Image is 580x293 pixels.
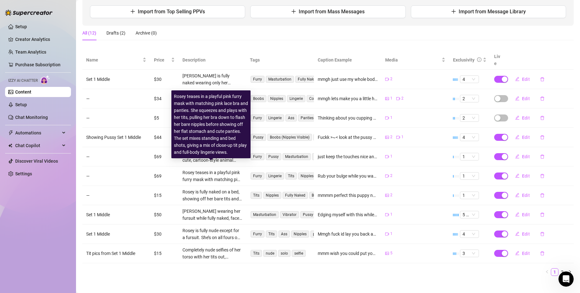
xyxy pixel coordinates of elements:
span: Edit [522,77,530,82]
span: left [545,270,549,274]
a: Creator Analytics [15,34,66,44]
a: Chat Monitoring [15,115,48,120]
span: edit [515,231,519,236]
span: 1 [390,153,392,160]
span: Tits [266,231,277,238]
span: Import from Mass Messages [299,9,365,15]
div: • 9h ago [61,51,79,58]
span: selfie [292,250,306,257]
button: delete [535,113,550,123]
div: Edging myself with this while thinking about you is so hard >~ [318,211,378,218]
h1: Messages [47,3,81,13]
span: Import from Top Selling PPVs [138,9,205,15]
span: Furry [251,114,265,121]
td: $50 [150,205,179,225]
div: Rosey teases in a playful pink furry mask with matching pink lace bra and panties. She squeezes a... [174,93,248,156]
td: Set 1 Middle [82,205,150,225]
span: nude [263,250,277,257]
span: Tits [251,250,262,257]
span: Cosplay [307,95,326,102]
span: Pussy [266,153,281,160]
span: 3 [462,250,476,257]
span: 1 [390,115,392,121]
iframe: Intercom live chat [558,271,574,287]
li: 1 [551,268,558,276]
span: edit [515,173,519,178]
div: Exclusivity [453,56,475,63]
span: edit [515,154,519,159]
button: delete [535,132,550,142]
span: 1 [401,134,404,140]
div: 🌟 Supercreator [21,28,56,35]
th: Caption Example [314,50,382,70]
span: video-camera [396,135,400,139]
div: Drafts (2) [106,29,125,36]
span: delete [540,212,545,217]
span: Media [385,56,440,63]
span: Furry [251,231,265,238]
div: Tanya [22,75,35,81]
span: 2 [390,76,392,82]
span: Edit [522,251,530,256]
span: picture [385,97,389,101]
img: Profile image for Ella [7,45,20,58]
span: Edit [522,193,530,198]
span: Nipples [268,95,286,102]
span: edit [515,135,519,139]
th: Media [381,50,449,70]
div: mmgh just use my whole body >~< [318,76,378,83]
td: — [82,186,150,205]
li: Previous Page [543,268,551,276]
span: Masturbation [266,76,294,83]
span: plus [130,9,135,14]
a: Purchase Subscription [15,62,61,67]
div: Rosey is fully nude except for a fursuit. She’s on all fours on a bed, showing off her bare ass a... [182,227,243,241]
span: 1 [390,212,392,218]
span: video-camera [396,97,400,101]
button: Send us a message [29,179,98,191]
th: Name [82,50,150,70]
span: Boobs (Nipples Visible) [267,134,312,141]
a: Content [15,89,31,94]
a: Setup [15,102,27,107]
span: picture [385,135,389,139]
button: delete [535,190,550,200]
td: $34 [150,89,179,108]
span: plus [451,9,456,14]
button: Import from Top Selling PPVs [90,5,245,18]
span: Nipples [298,173,316,179]
span: Name [86,56,141,63]
li: Next Page [566,268,574,276]
span: Tits [285,173,297,179]
span: video-camera [385,77,389,81]
span: Close-up [312,153,332,160]
span: Nipples [263,192,281,199]
span: Masturbation [251,211,279,218]
div: • 6h ago [58,28,76,35]
td: $15 [150,244,179,263]
span: delete [540,193,545,198]
span: Edit [522,115,530,120]
button: Edit [510,248,535,258]
td: — [82,89,150,108]
a: Team Analytics [15,49,46,55]
td: $5 [150,108,179,128]
span: 4 [462,134,476,141]
span: delete [540,232,545,236]
td: $30 [150,225,179,244]
div: Archive (0) [136,29,157,36]
span: Chat Copilot [15,140,60,151]
button: Edit [510,190,535,200]
span: Tits [251,192,262,199]
span: 2 [390,192,392,198]
button: Help [63,198,95,223]
span: delete [540,116,545,120]
div: Rosey teases in a playful pink furry mask with matching pink lace bra and panties. She squeezes a... [182,169,243,183]
span: video-camera [385,232,389,236]
span: Lingerie [266,173,284,179]
span: Nipples [291,231,309,238]
span: solo [278,250,290,257]
td: Set 1 Middle [82,70,150,89]
div: mmm wish you could put your paws all over this body~ wanna start at the softest parts? [318,250,378,257]
button: Edit [510,171,535,181]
